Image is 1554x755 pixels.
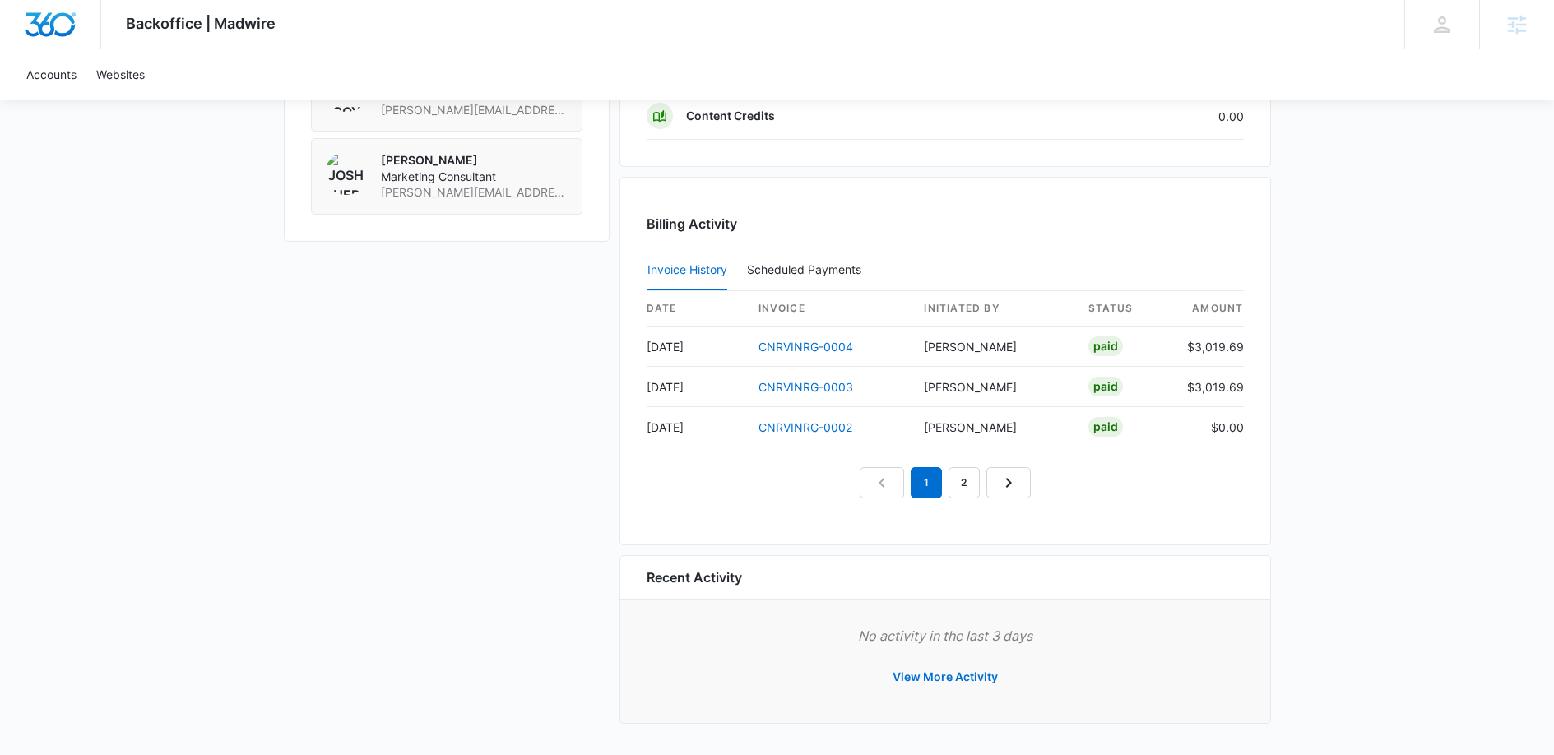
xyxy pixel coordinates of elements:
[876,657,1014,697] button: View More Activity
[1069,93,1244,140] td: 0.00
[949,467,980,498] a: Page 2
[1174,407,1244,447] td: $0.00
[745,291,912,327] th: invoice
[381,152,568,169] p: [PERSON_NAME]
[647,291,745,327] th: date
[16,49,86,100] a: Accounts
[1174,291,1244,327] th: amount
[911,327,1074,367] td: [PERSON_NAME]
[911,291,1074,327] th: Initiated By
[647,214,1244,234] h3: Billing Activity
[86,49,155,100] a: Websites
[758,380,853,394] a: CNRVINRG-0003
[986,467,1031,498] a: Next Page
[325,152,368,195] img: Josh Sherman
[758,420,852,434] a: CNRVINRG-0002
[381,184,568,201] span: [PERSON_NAME][EMAIL_ADDRESS][PERSON_NAME][DOMAIN_NAME]
[647,626,1244,646] p: No activity in the last 3 days
[758,340,853,354] a: CNRVINRG-0004
[647,251,727,290] button: Invoice History
[381,169,568,185] span: Marketing Consultant
[1088,377,1123,396] div: Paid
[860,467,1031,498] nav: Pagination
[647,367,745,407] td: [DATE]
[911,467,942,498] em: 1
[686,108,775,124] p: Content Credits
[747,264,868,276] div: Scheduled Payments
[1088,336,1123,356] div: Paid
[381,102,568,118] span: [PERSON_NAME][EMAIL_ADDRESS][PERSON_NAME][DOMAIN_NAME]
[911,367,1074,407] td: [PERSON_NAME]
[647,327,745,367] td: [DATE]
[1174,327,1244,367] td: $3,019.69
[647,567,742,587] h6: Recent Activity
[911,407,1074,447] td: [PERSON_NAME]
[1075,291,1174,327] th: status
[647,407,745,447] td: [DATE]
[126,15,276,32] span: Backoffice | Madwire
[1174,367,1244,407] td: $3,019.69
[1088,417,1123,437] div: Paid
